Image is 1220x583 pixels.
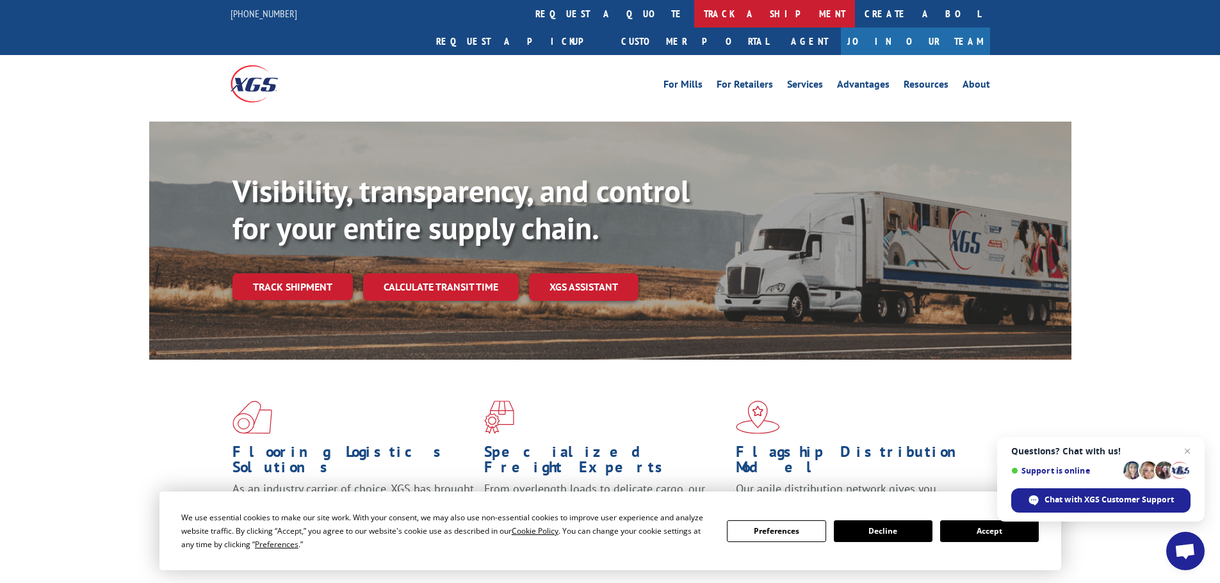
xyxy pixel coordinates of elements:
a: Agent [778,28,841,55]
button: Accept [940,520,1039,542]
div: Cookie Consent Prompt [159,491,1061,570]
span: Our agile distribution network gives you nationwide inventory management on demand. [736,481,972,511]
div: Open chat [1166,532,1205,570]
p: From overlength loads to delicate cargo, our experienced staff knows the best way to move your fr... [484,481,726,538]
h1: Flooring Logistics Solutions [232,444,475,481]
span: Chat with XGS Customer Support [1045,494,1174,506]
a: [PHONE_NUMBER] [231,7,297,20]
span: Support is online [1011,466,1119,475]
a: Services [787,79,823,93]
a: About [963,79,990,93]
a: For Mills [663,79,703,93]
a: XGS ASSISTANT [529,273,638,301]
span: As an industry carrier of choice, XGS has brought innovation and dedication to flooring logistics... [232,481,474,527]
b: Visibility, transparency, and control for your entire supply chain. [232,171,690,248]
a: Calculate transit time [363,273,519,301]
button: Preferences [727,520,826,542]
h1: Flagship Distribution Model [736,444,978,481]
span: Questions? Chat with us! [1011,446,1191,456]
img: xgs-icon-focused-on-flooring-red [484,401,514,434]
span: Preferences [255,539,298,550]
h1: Specialized Freight Experts [484,444,726,481]
a: Track shipment [232,273,353,300]
button: Decline [834,520,932,542]
a: Resources [904,79,948,93]
a: Request a pickup [427,28,612,55]
span: Cookie Policy [512,525,558,536]
a: Advantages [837,79,890,93]
a: Customer Portal [612,28,778,55]
div: We use essential cookies to make our site work. With your consent, we may also use non-essential ... [181,511,712,551]
span: Close chat [1180,443,1195,459]
img: xgs-icon-total-supply-chain-intelligence-red [232,401,272,434]
div: Chat with XGS Customer Support [1011,488,1191,513]
img: xgs-icon-flagship-distribution-model-red [736,401,780,434]
a: Join Our Team [841,28,990,55]
a: For Retailers [717,79,773,93]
